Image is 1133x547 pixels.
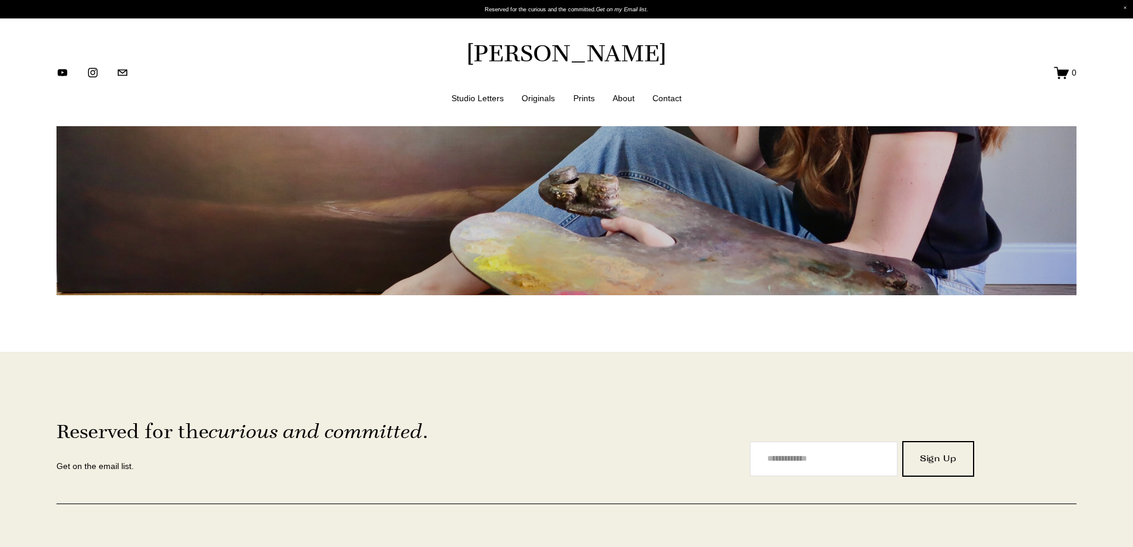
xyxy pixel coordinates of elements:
a: jennifermariekeller@gmail.com [117,67,128,79]
a: Studio Letters [451,90,504,105]
em: curious and committed [209,419,423,443]
span: 0 [1072,67,1076,78]
button: Sign Up [902,441,974,477]
a: [PERSON_NAME] [466,38,667,68]
a: Contact [652,90,682,105]
span: Sign Up [920,454,956,463]
h4: Reserved for the . [57,420,730,443]
a: 0 items in cart [1054,65,1076,80]
p: Get on the email list. [57,460,730,473]
a: YouTube [57,67,68,79]
a: Originals [522,90,555,105]
a: About [613,90,635,105]
a: instagram-unauth [87,67,99,79]
a: Prints [573,90,595,105]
